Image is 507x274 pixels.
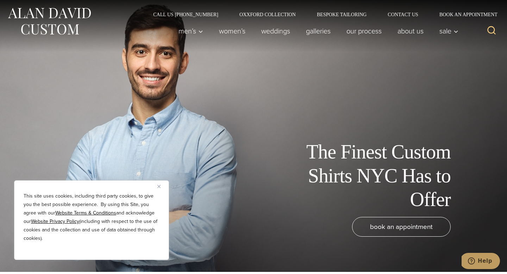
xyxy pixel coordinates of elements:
[143,12,229,17] a: Call Us [PHONE_NUMBER]
[483,23,500,39] button: View Search Form
[171,24,462,38] nav: Primary Navigation
[429,12,500,17] a: Book an Appointment
[390,24,432,38] a: About Us
[432,24,462,38] button: Sale sub menu toggle
[462,253,500,270] iframe: Opens a widget where you can chat to one of our agents
[229,12,306,17] a: Oxxford Collection
[339,24,390,38] a: Our Process
[298,24,339,38] a: Galleries
[31,218,79,225] a: Website Privacy Policy
[7,6,92,37] img: Alan David Custom
[143,12,500,17] nav: Secondary Navigation
[292,140,451,211] h1: The Finest Custom Shirts NYC Has to Offer
[352,217,451,237] a: book an appointment
[370,222,433,232] span: book an appointment
[157,185,161,188] img: Close
[171,24,211,38] button: Men’s sub menu toggle
[55,209,116,217] a: Website Terms & Conditions
[254,24,298,38] a: weddings
[24,192,159,243] p: This site uses cookies, including third party cookies, to give you the best possible experience. ...
[377,12,429,17] a: Contact Us
[211,24,254,38] a: Women’s
[157,182,166,191] button: Close
[306,12,377,17] a: Bespoke Tailoring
